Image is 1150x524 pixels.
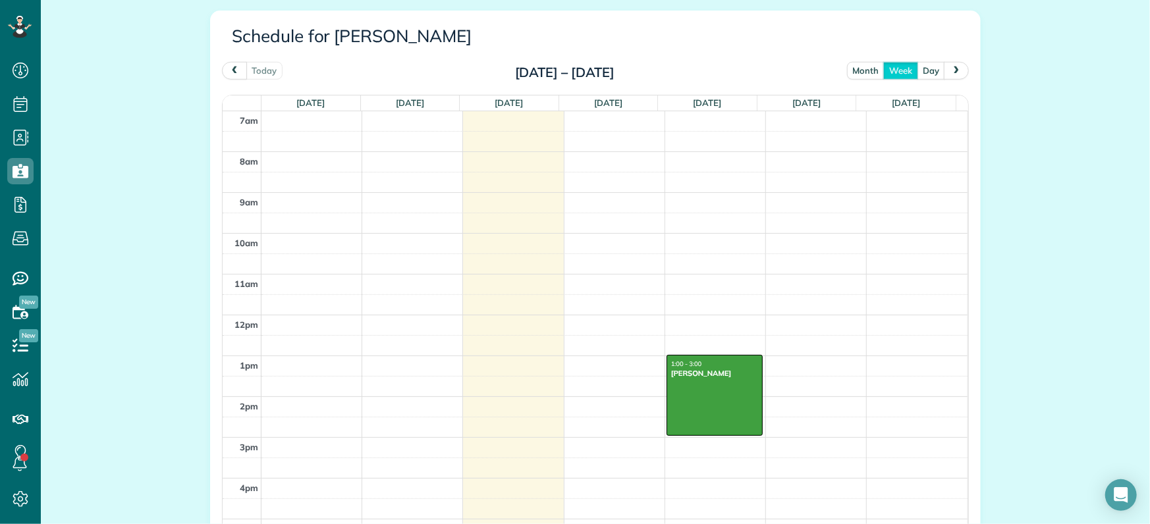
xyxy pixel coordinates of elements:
button: month [847,62,885,80]
span: 2pm [240,401,258,411]
span: [DATE] [296,97,325,108]
span: 3pm [240,442,258,452]
span: [DATE] [495,97,524,108]
span: 12pm [234,319,258,330]
span: [DATE] [892,97,920,108]
span: [DATE] [792,97,821,108]
span: 1pm [240,360,258,371]
span: 10am [234,238,258,248]
span: [DATE] [694,97,722,108]
button: day [917,62,945,80]
span: [DATE] [594,97,622,108]
span: 1:00 - 3:00 [671,361,702,368]
button: today [246,62,283,80]
div: Open Intercom Messenger [1105,479,1137,511]
button: next [944,62,969,80]
button: week [883,62,918,80]
span: 4pm [240,483,258,493]
h2: [DATE] – [DATE] [482,65,647,80]
span: [DATE] [396,97,424,108]
button: prev [222,62,247,80]
span: 9am [240,197,258,207]
a: 1:00 - 3:00[PERSON_NAME] [667,355,763,436]
span: New [19,329,38,342]
div: [PERSON_NAME] [671,369,759,378]
span: 7am [240,115,258,126]
h3: Schedule for [PERSON_NAME] [232,27,959,46]
span: 8am [240,156,258,167]
span: 11am [234,278,258,289]
span: New [19,296,38,309]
